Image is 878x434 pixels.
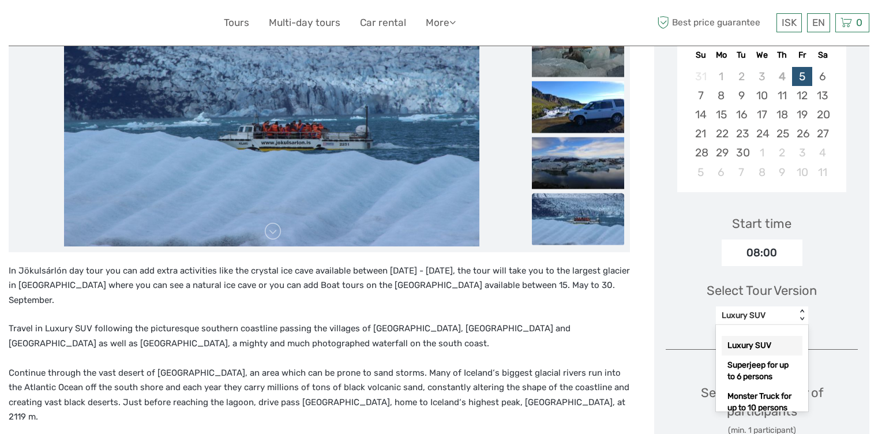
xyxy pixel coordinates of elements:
[812,124,832,143] div: Choose Saturday, September 27th, 2025
[681,67,842,182] div: month 2025-09
[426,14,456,31] a: More
[691,86,711,105] div: Choose Sunday, September 7th, 2025
[812,67,832,86] div: Choose Saturday, September 6th, 2025
[752,143,772,162] div: Choose Wednesday, October 1st, 2025
[792,67,812,86] div: Choose Friday, September 5th, 2025
[532,193,624,245] img: c55c0067b83a46be86a96a4510908d0a_slider_thumbnail.jpg
[360,14,406,31] a: Car rental
[711,67,731,86] div: Not available Monday, September 1st, 2025
[772,105,792,124] div: Choose Thursday, September 18th, 2025
[691,67,711,86] div: Not available Sunday, August 31st, 2025
[711,143,731,162] div: Choose Monday, September 29th, 2025
[691,143,711,162] div: Choose Sunday, September 28th, 2025
[532,25,624,77] img: 7756d938f1234e8eb8c31f113375b18f_slider_thumbnail.jpg
[731,47,752,63] div: Tu
[782,17,797,28] span: ISK
[731,163,752,182] div: Choose Tuesday, October 7th, 2025
[752,124,772,143] div: Choose Wednesday, September 24th, 2025
[722,336,802,356] div: Luxury SUV
[812,86,832,105] div: Choose Saturday, September 13th, 2025
[772,124,792,143] div: Choose Thursday, September 25th, 2025
[691,124,711,143] div: Choose Sunday, September 21st, 2025
[797,309,806,321] div: < >
[812,105,832,124] div: Choose Saturday, September 20th, 2025
[532,137,624,189] img: 285df262d4da46468b131855ea0dafc8_slider_thumbnail.jpg
[711,124,731,143] div: Choose Monday, September 22nd, 2025
[532,81,624,133] img: 5f9ddc886ca04853945290c8d23f8078_slider_thumbnail.jpg
[732,215,791,233] div: Start time
[9,9,67,37] img: 632-1a1f61c2-ab70-46c5-a88f-57c82c74ba0d_logo_small.jpg
[812,47,832,63] div: Sa
[711,163,731,182] div: Choose Monday, October 6th, 2025
[752,163,772,182] div: Choose Wednesday, October 8th, 2025
[722,240,802,266] div: 08:00
[772,67,792,86] div: Not available Thursday, September 4th, 2025
[772,47,792,63] div: Th
[731,67,752,86] div: Not available Tuesday, September 2nd, 2025
[752,67,772,86] div: Not available Wednesday, September 3rd, 2025
[792,124,812,143] div: Choose Friday, September 26th, 2025
[792,143,812,162] div: Choose Friday, October 3rd, 2025
[711,47,731,63] div: Mo
[792,86,812,105] div: Choose Friday, September 12th, 2025
[854,17,864,28] span: 0
[707,282,817,300] div: Select Tour Version
[772,143,792,162] div: Choose Thursday, October 2nd, 2025
[224,14,249,31] a: Tours
[731,124,752,143] div: Choose Tuesday, September 23rd, 2025
[654,13,774,32] span: Best price guarantee
[792,47,812,63] div: Fr
[752,105,772,124] div: Choose Wednesday, September 17th, 2025
[731,86,752,105] div: Choose Tuesday, September 9th, 2025
[9,264,630,308] p: In Jökulsárlón day tour you can add extra activities like the crystal ice cave available between ...
[731,143,752,162] div: Choose Tuesday, September 30th, 2025
[807,13,830,32] div: EN
[269,14,340,31] a: Multi-day tours
[711,105,731,124] div: Choose Monday, September 15th, 2025
[722,356,802,387] div: Superjeep for up to 6 persons
[752,86,772,105] div: Choose Wednesday, September 10th, 2025
[792,105,812,124] div: Choose Friday, September 19th, 2025
[812,163,832,182] div: Choose Saturday, October 11th, 2025
[792,163,812,182] div: Choose Friday, October 10th, 2025
[722,310,790,321] div: Luxury SUV
[772,86,792,105] div: Choose Thursday, September 11th, 2025
[812,143,832,162] div: Choose Saturday, October 4th, 2025
[691,105,711,124] div: Choose Sunday, September 14th, 2025
[691,163,711,182] div: Choose Sunday, October 5th, 2025
[722,387,802,418] div: Monster Truck for up to 10 persons
[711,86,731,105] div: Choose Monday, September 8th, 2025
[691,47,711,63] div: Su
[772,163,792,182] div: Choose Thursday, October 9th, 2025
[731,105,752,124] div: Choose Tuesday, September 16th, 2025
[752,47,772,63] div: We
